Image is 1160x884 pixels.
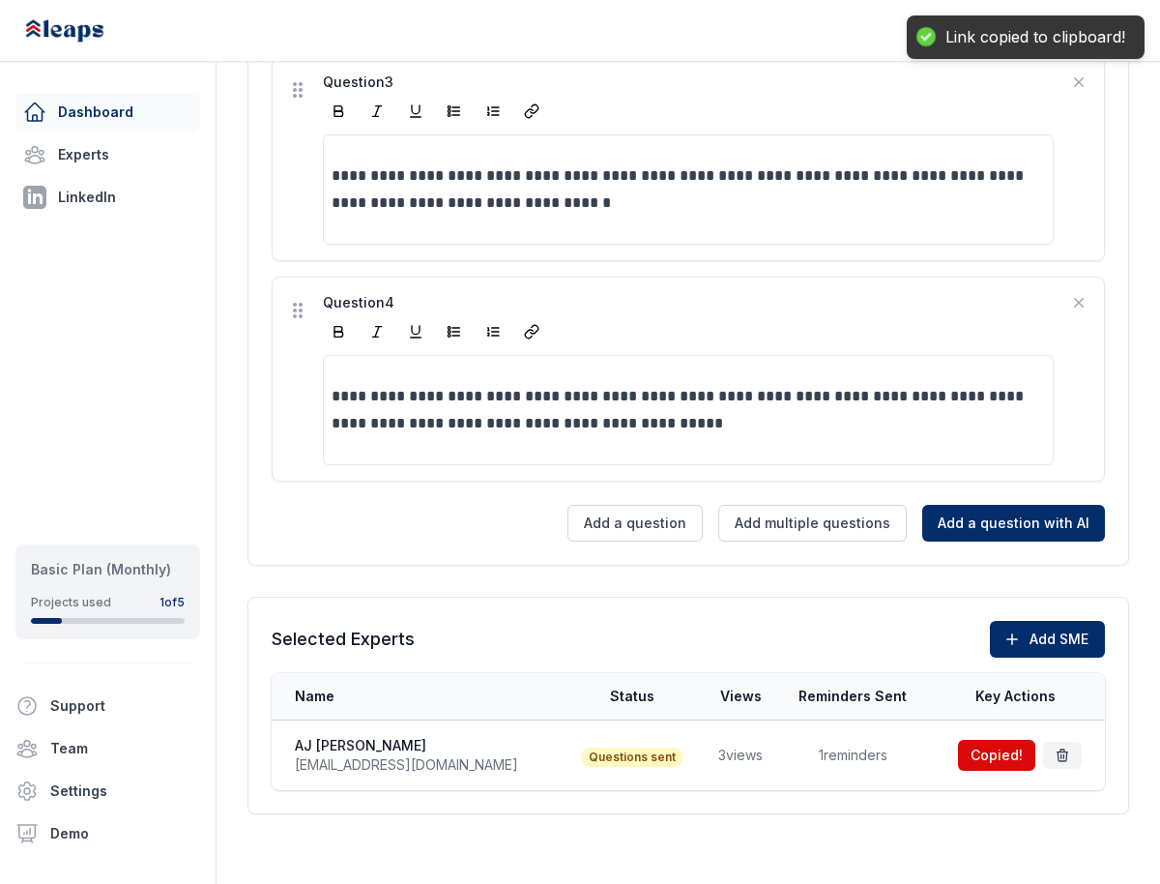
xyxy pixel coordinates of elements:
[1043,742,1082,769] button: Delete SME
[23,10,147,52] img: Leaps
[516,316,547,347] button: Add Link
[159,595,185,610] div: 1 of 5
[779,673,927,721] th: Reminders Sent
[703,673,779,721] th: Views
[272,626,415,653] h2: Selected Experts
[927,673,1105,721] th: Key Actions
[31,560,185,579] div: Basic Plan (Monthly)
[562,673,703,721] th: Status
[15,178,200,217] a: LinkedIn
[439,316,470,347] button: Bullet List
[31,595,111,610] div: Projects used
[703,721,779,791] td: 3 views
[990,621,1105,658] button: Add SME
[958,740,1035,771] button: Copied!
[581,748,683,767] span: Questions sent
[8,772,208,810] a: Settings
[323,96,354,127] button: Bold (Cmd+B)
[718,505,907,542] button: Add multiple questions
[323,73,1054,92] div: Question 3
[15,135,200,174] a: Experts
[323,293,1054,312] div: Question 4
[8,729,208,768] a: Team
[1069,293,1088,312] button: Delete question
[295,755,550,775] span: [EMAIL_ADDRESS][DOMAIN_NAME]
[439,96,470,127] button: Bullet List
[272,673,562,721] th: Name
[15,93,200,132] a: Dashboard
[362,96,392,127] button: Italic (Cmd+I)
[362,316,392,347] button: Italic (Cmd+I)
[779,721,927,791] td: 1 reminders
[323,316,354,347] button: Bold (Cmd+B)
[567,505,703,542] button: Add a question
[8,814,208,853] a: Demo
[1069,73,1088,92] button: Delete question
[8,687,192,725] button: Support
[478,96,508,127] button: Numbered List
[516,96,547,127] button: Add Link
[922,505,1105,542] button: Add a question with AI
[400,316,431,347] button: Underline (Cmd+U)
[295,736,550,755] span: AJ [PERSON_NAME]
[478,316,508,347] button: Numbered List
[400,96,431,127] button: Underline (Cmd+U)
[945,27,1125,47] div: Link copied to clipboard!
